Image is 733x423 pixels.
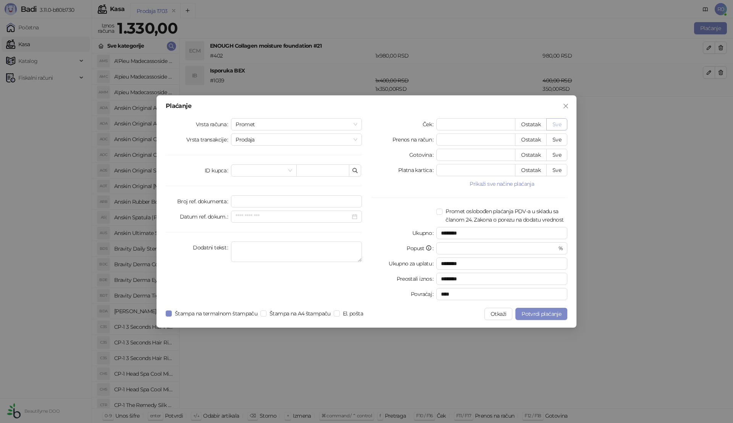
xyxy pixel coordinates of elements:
span: Štampa na A4 štampaču [266,309,334,318]
label: Vrsta transakcije [186,133,231,146]
button: Ostatak [515,164,547,176]
button: Ostatak [515,133,547,146]
label: Prenos na račun [392,133,437,146]
button: Ostatak [515,149,547,161]
button: Sve [546,133,567,146]
textarea: Dodatni tekst [231,241,362,262]
button: Prikaži sve načine plaćanja [436,179,567,188]
span: Potvrdi plaćanje [521,310,561,317]
button: Sve [546,118,567,130]
span: close [563,103,569,109]
label: Preostali iznos [397,273,437,285]
label: Ukupno [412,227,437,239]
label: Datum ref. dokum. [180,211,231,223]
label: Dodatni tekst [193,241,231,254]
span: Promet oslobođen plaćanja PDV-a u skladu sa članom 24. Zakona o porezu na dodatu vrednost [442,207,567,224]
label: ID kupca [205,164,231,177]
label: Ček [423,118,436,130]
span: Štampa na termalnom štampaču [172,309,260,318]
button: Sve [546,149,567,161]
div: Plaćanje [166,103,567,109]
input: Popust [441,243,557,254]
label: Popust [407,242,436,254]
span: Zatvori [560,103,572,109]
label: Platna kartica [398,164,436,176]
span: Prodaja [236,134,357,145]
span: El. pošta [340,309,366,318]
label: Povraćaj [411,288,436,300]
label: Vrsta računa [196,118,231,130]
button: Potvrdi plaćanje [515,308,567,320]
button: Close [560,100,572,112]
button: Otkaži [484,308,512,320]
span: Promet [236,119,357,130]
input: Broj ref. dokumenta [231,195,362,207]
label: Gotovina [409,149,436,161]
button: Ostatak [515,118,547,130]
input: Datum ref. dokum. [236,212,350,221]
button: Sve [546,164,567,176]
label: Broj ref. dokumenta [177,195,231,207]
label: Ukupno za uplatu [389,257,436,270]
